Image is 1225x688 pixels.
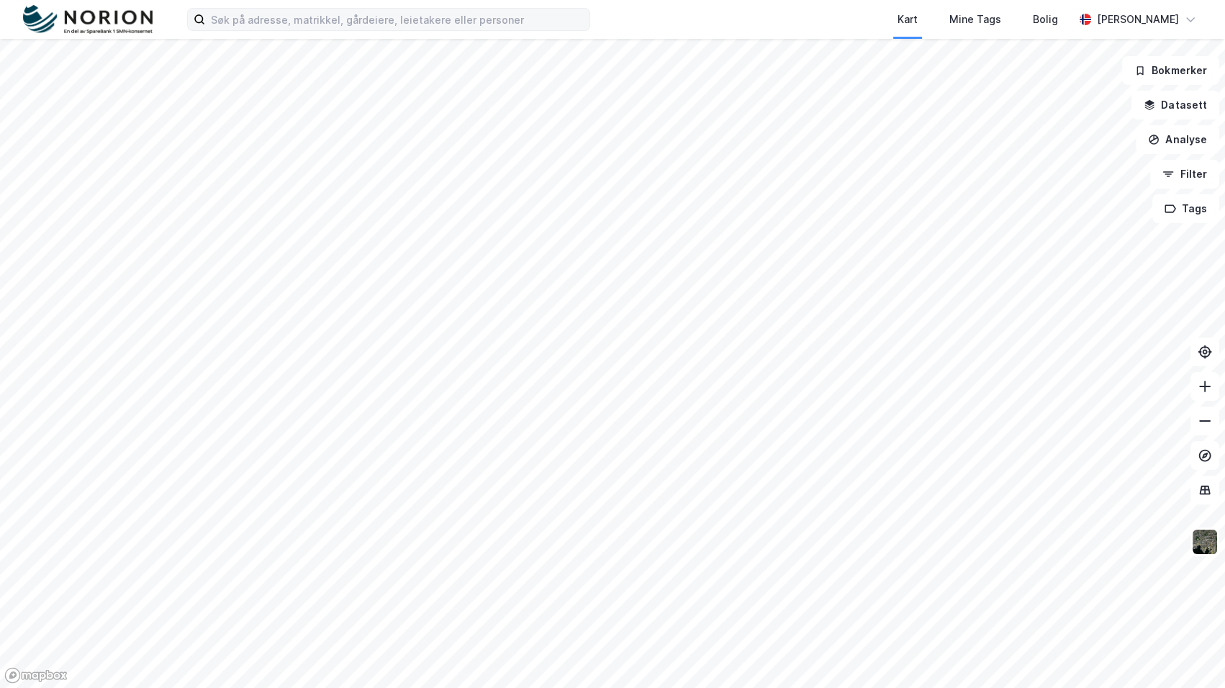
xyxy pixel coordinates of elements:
[1097,11,1179,28] div: [PERSON_NAME]
[1153,619,1225,688] iframe: Chat Widget
[898,11,918,28] div: Kart
[1153,619,1225,688] div: Kontrollprogram for chat
[205,9,589,30] input: Søk på adresse, matrikkel, gårdeiere, leietakere eller personer
[1033,11,1058,28] div: Bolig
[949,11,1001,28] div: Mine Tags
[23,5,153,35] img: norion-logo.80e7a08dc31c2e691866.png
